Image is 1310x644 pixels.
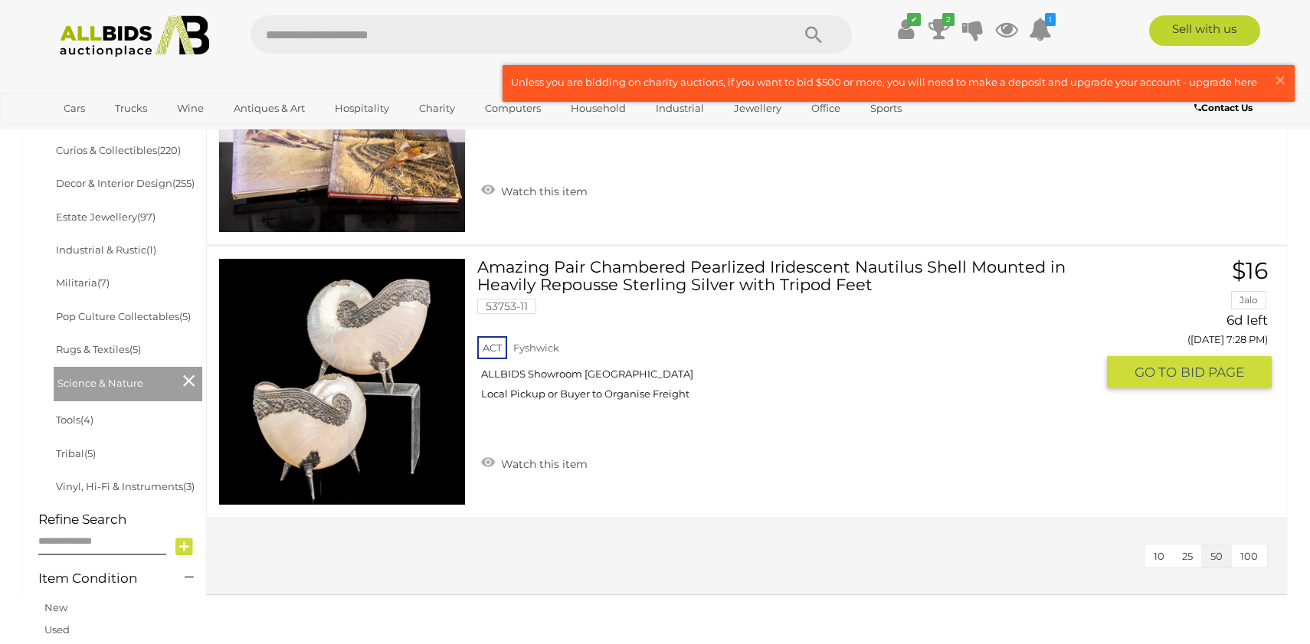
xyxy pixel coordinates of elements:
a: Antiques & Art [224,96,315,121]
span: (3) [183,480,195,492]
a: Decor & Interior Design(255) [56,177,195,189]
a: $16 Jalo 6d left ([DATE] 7:28 PM) GO TOBID PAGE [1118,258,1272,390]
a: Household [561,96,636,121]
a: Pop Culture Collectables(5) [56,310,191,322]
a: Vinyl, Hi-Fi & Instruments(3) [56,480,195,492]
a: 1 [1029,15,1052,43]
span: (97) [137,211,156,223]
img: Allbids.com.au [51,15,218,57]
span: GO TO [1135,364,1181,381]
button: 100 [1231,544,1267,568]
h4: Refine Search [38,512,202,527]
span: Science & Nature [57,371,172,392]
a: Industrial & Rustic(1) [56,244,156,256]
span: (1) [146,244,156,256]
span: (4) [80,414,93,426]
a: [GEOGRAPHIC_DATA] [54,121,182,146]
a: Hospitality [325,96,399,121]
span: 25 [1182,550,1193,562]
a: Amazing Pair Chambered Pearlized Iridescent Nautilus Shell Mounted in Heavily Repousse Sterling S... [489,258,1096,412]
a: Rugs & Textiles(5) [56,343,141,355]
a: Wine [167,96,214,121]
span: (5) [179,310,191,322]
button: Search [775,15,852,54]
button: 25 [1173,544,1202,568]
a: Tools(4) [56,414,93,426]
a: Sports [860,96,912,121]
a: Charity [409,96,465,121]
span: $16 [1232,257,1268,285]
button: GO TOBID PAGE [1107,356,1272,389]
span: (5) [84,447,96,459]
span: BID PAGE [1181,364,1244,381]
a: Watch this item [477,178,591,201]
a: Cars [54,96,95,121]
a: Trucks [105,96,157,121]
a: Industrial [646,96,714,121]
i: 2 [942,13,955,26]
span: × [1273,65,1287,95]
a: Curios & Collectibles(220) [56,144,181,156]
span: (220) [157,144,181,156]
a: Militaria(7) [56,276,110,289]
a: Jewellery [724,96,791,121]
a: Used [44,623,70,636]
a: Office [801,96,850,121]
h4: Item Condition [38,571,162,586]
span: 100 [1240,550,1258,562]
span: Watch this item [497,457,588,471]
button: 10 [1145,544,1174,568]
a: 2 [928,15,951,43]
span: (7) [97,276,110,289]
a: ✔ [894,15,917,43]
a: Tribal(5) [56,447,96,459]
span: 10 [1154,550,1164,562]
a: Contact Us [1194,100,1256,116]
a: Watch this item [477,451,591,474]
a: New [44,601,67,613]
a: Estate Jewellery(97) [56,211,156,223]
span: (255) [172,177,195,189]
b: Contact Us [1194,102,1253,113]
span: Watch this item [497,185,588,198]
span: 50 [1210,550,1223,562]
i: 1 [1045,13,1056,26]
span: (5) [129,343,141,355]
i: ✔ [907,13,921,26]
a: Computers [475,96,551,121]
button: 50 [1201,544,1232,568]
a: Sell with us [1149,15,1260,46]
